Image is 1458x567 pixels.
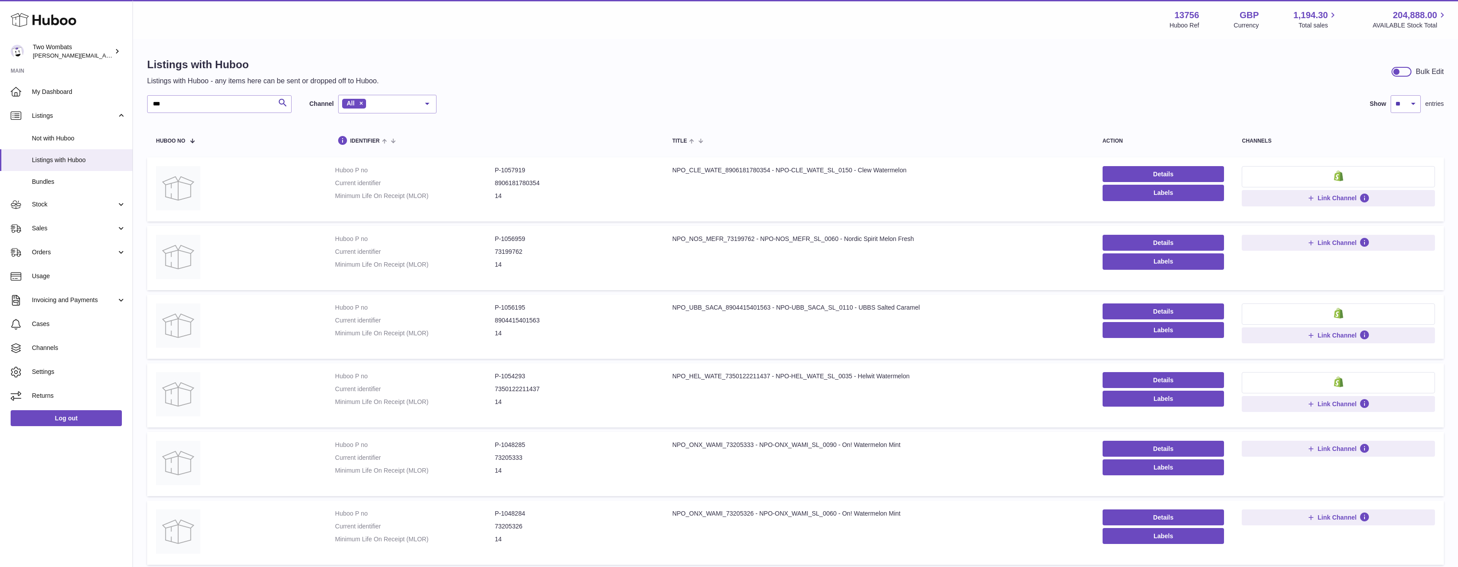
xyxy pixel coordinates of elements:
[32,248,117,256] span: Orders
[33,43,113,60] div: Two Wombats
[32,134,126,143] span: Not with Huboo
[32,344,126,352] span: Channels
[335,316,495,325] dt: Current identifier
[495,454,654,462] dd: 73205333
[1294,9,1338,30] a: 1,194.30 Total sales
[495,522,654,531] dd: 73205326
[32,88,126,96] span: My Dashboard
[335,535,495,544] dt: Minimum Life On Receipt (MLOR)
[147,76,379,86] p: Listings with Huboo - any items here can be sent or dropped off to Huboo.
[347,100,355,107] span: All
[32,392,126,400] span: Returns
[1370,100,1386,108] label: Show
[1103,235,1224,251] a: Details
[335,166,495,175] dt: Huboo P no
[32,224,117,233] span: Sales
[672,372,1085,381] div: NPO_HEL_WATE_7350122211437 - NPO-HEL_WATE_SL_0035 - Helwit Watermelon
[32,200,117,209] span: Stock
[1298,21,1338,30] span: Total sales
[1103,166,1224,182] a: Details
[672,441,1085,449] div: NPO_ONX_WAMI_73205333 - NPO-ONX_WAMI_SL_0090 - On! Watermelon Mint
[1318,513,1357,521] span: Link Channel
[672,303,1085,312] div: NPO_UBB_SACA_8904415401563 - NPO-UBB_SACA_SL_0110 - UBBS Salted Caramel
[1242,138,1435,144] div: channels
[335,522,495,531] dt: Current identifier
[672,166,1085,175] div: NPO_CLE_WATE_8906181780354 - NPO-CLE_WATE_SL_0150 - Clew Watermelon
[32,368,126,376] span: Settings
[335,466,495,475] dt: Minimum Life On Receipt (MLOR)
[495,248,654,256] dd: 73199762
[335,260,495,269] dt: Minimum Life On Receipt (MLOR)
[156,138,185,144] span: Huboo no
[495,441,654,449] dd: P-1048285
[495,235,654,243] dd: P-1056959
[495,398,654,406] dd: 14
[495,466,654,475] dd: 14
[1103,441,1224,457] a: Details
[1103,303,1224,319] a: Details
[1103,391,1224,407] button: Labels
[1103,185,1224,201] button: Labels
[1103,509,1224,525] a: Details
[33,52,178,59] span: [PERSON_NAME][EMAIL_ADDRESS][DOMAIN_NAME]
[1242,441,1435,457] button: Link Channel
[32,156,126,164] span: Listings with Huboo
[1242,327,1435,343] button: Link Channel
[495,535,654,544] dd: 14
[335,385,495,393] dt: Current identifier
[1318,445,1357,453] span: Link Channel
[1103,459,1224,475] button: Labels
[335,372,495,381] dt: Huboo P no
[1242,235,1435,251] button: Link Channel
[335,192,495,200] dt: Minimum Life On Receipt (MLOR)
[495,316,654,325] dd: 8904415401563
[1103,138,1224,144] div: action
[1334,308,1343,318] img: shopify-small.png
[1170,21,1199,30] div: Huboo Ref
[32,178,126,186] span: Bundles
[672,235,1085,243] div: NPO_NOS_MEFR_73199762 - NPO-NOS_MEFR_SL_0060 - Nordic Spirit Melon Fresh
[156,235,200,279] img: NPO_NOS_MEFR_73199762 - NPO-NOS_MEFR_SL_0060 - Nordic Spirit Melon Fresh
[495,372,654,381] dd: P-1054293
[1103,253,1224,269] button: Labels
[1103,528,1224,544] button: Labels
[1242,396,1435,412] button: Link Channel
[1242,509,1435,525] button: Link Channel
[1103,322,1224,338] button: Labels
[11,410,122,426] a: Log out
[495,385,654,393] dd: 7350122211437
[156,441,200,485] img: NPO_ONX_WAMI_73205333 - NPO-ONX_WAMI_SL_0090 - On! Watermelon Mint
[32,296,117,304] span: Invoicing and Payments
[495,509,654,518] dd: P-1048284
[1425,100,1444,108] span: entries
[495,166,654,175] dd: P-1057919
[1334,377,1343,387] img: shopify-small.png
[335,235,495,243] dt: Huboo P no
[1372,21,1447,30] span: AVAILABLE Stock Total
[1294,9,1328,21] span: 1,194.30
[335,441,495,449] dt: Huboo P no
[1103,372,1224,388] a: Details
[1174,9,1199,21] strong: 13756
[156,303,200,348] img: NPO_UBB_SACA_8904415401563 - NPO-UBB_SACA_SL_0110 - UBBS Salted Caramel
[1234,21,1259,30] div: Currency
[1393,9,1437,21] span: 204,888.00
[309,100,334,108] label: Channel
[11,45,24,58] img: alan@twowombats.com
[335,179,495,187] dt: Current identifier
[1318,400,1357,408] span: Link Channel
[335,454,495,462] dt: Current identifier
[156,509,200,554] img: NPO_ONX_WAMI_73205326 - NPO-ONX_WAMI_SL_0060 - On! Watermelon Mint
[156,372,200,416] img: NPO_HEL_WATE_7350122211437 - NPO-HEL_WATE_SL_0035 - Helwit Watermelon
[350,138,380,144] span: identifier
[1416,67,1444,77] div: Bulk Edit
[495,303,654,312] dd: P-1056195
[672,509,1085,518] div: NPO_ONX_WAMI_73205326 - NPO-ONX_WAMI_SL_0060 - On! Watermelon Mint
[335,329,495,338] dt: Minimum Life On Receipt (MLOR)
[1318,194,1357,202] span: Link Channel
[1318,239,1357,247] span: Link Channel
[335,398,495,406] dt: Minimum Life On Receipt (MLOR)
[32,272,126,280] span: Usage
[495,192,654,200] dd: 14
[1318,331,1357,339] span: Link Channel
